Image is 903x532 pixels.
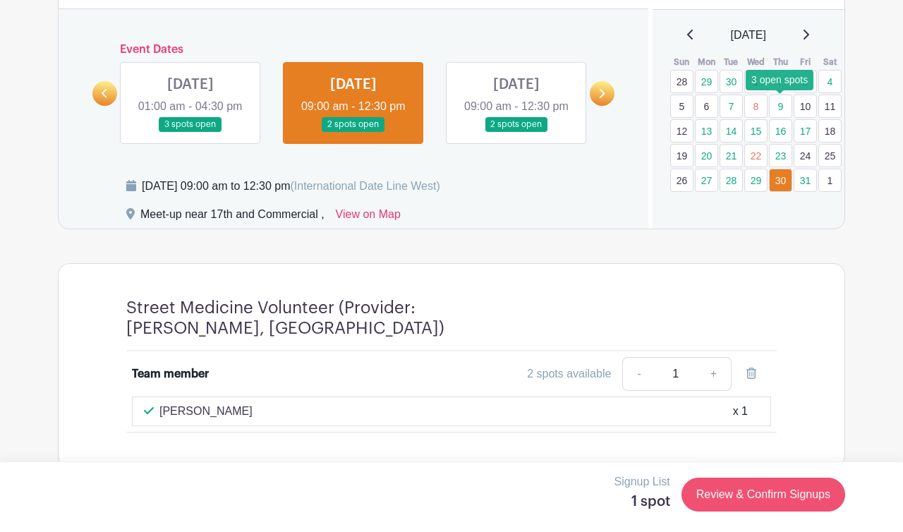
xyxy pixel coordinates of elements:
[614,493,670,510] h5: 1 spot
[670,119,693,143] a: 12
[818,119,842,143] a: 18
[670,169,693,192] a: 26
[669,55,694,69] th: Sun
[744,169,768,192] a: 29
[336,206,401,229] a: View on Map
[793,55,818,69] th: Fri
[159,403,253,420] p: [PERSON_NAME]
[695,95,718,118] a: 6
[746,70,813,90] div: 3 open spots
[670,95,693,118] a: 5
[695,169,718,192] a: 27
[117,43,590,56] h6: Event Dates
[818,70,842,93] a: 4
[744,144,768,167] a: 22
[290,180,440,192] span: (International Date Line West)
[731,27,766,44] span: [DATE]
[720,169,743,192] a: 28
[622,357,655,391] a: -
[527,365,611,382] div: 2 spots available
[695,70,718,93] a: 29
[126,298,514,339] h4: Street Medicine Volunteer (Provider: [PERSON_NAME], [GEOGRAPHIC_DATA])
[720,144,743,167] a: 21
[142,178,440,195] div: [DATE] 09:00 am to 12:30 pm
[744,70,768,93] a: 1
[794,119,817,143] a: 17
[132,365,209,382] div: Team member
[769,169,792,192] a: 30
[744,55,768,69] th: Wed
[768,55,793,69] th: Thu
[720,95,743,118] a: 7
[681,478,845,512] a: Review & Confirm Signups
[744,119,768,143] a: 15
[694,55,719,69] th: Mon
[769,144,792,167] a: 23
[614,473,670,490] p: Signup List
[794,169,817,192] a: 31
[794,95,817,118] a: 10
[818,55,842,69] th: Sat
[733,403,748,420] div: x 1
[744,95,768,118] a: 8
[670,70,693,93] a: 28
[818,95,842,118] a: 11
[769,95,792,118] a: 9
[720,119,743,143] a: 14
[720,70,743,93] a: 30
[695,119,718,143] a: 13
[719,55,744,69] th: Tue
[818,169,842,192] a: 1
[794,144,817,167] a: 24
[818,144,842,167] a: 25
[140,206,325,229] div: Meet-up near 17th and Commercial ,
[696,357,732,391] a: +
[769,119,792,143] a: 16
[670,144,693,167] a: 19
[695,144,718,167] a: 20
